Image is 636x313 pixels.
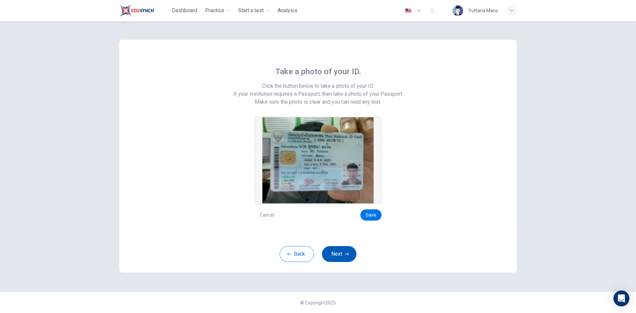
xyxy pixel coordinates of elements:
span: Analysis [278,7,297,15]
span: Take a photo of your ID. [275,66,361,77]
img: Profile picture [452,5,463,16]
button: Save [360,209,382,221]
button: Analysis [275,5,300,17]
button: Back [280,246,314,262]
img: Train Test logo [119,4,154,17]
button: Next [322,246,356,262]
button: Start a test [236,5,272,17]
span: Start a test [238,7,264,15]
div: Open Intercom Messenger [613,290,629,306]
span: Make sure the photo is clear and you can read any text. [255,98,381,106]
button: Dashboard [169,5,200,17]
img: preview screemshot [262,117,374,203]
span: Dashboard [172,7,197,15]
div: Yuttana Mano [468,7,498,15]
button: Practice [202,5,233,17]
span: Practice [205,7,224,15]
span: Click the button below to take a photo of your ID. If your institution requires a Passport, then ... [233,82,403,98]
button: Cancel [254,209,280,221]
a: Train Test logo [119,4,169,17]
img: en [404,8,412,13]
span: © Copyright 2025 [300,300,336,305]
